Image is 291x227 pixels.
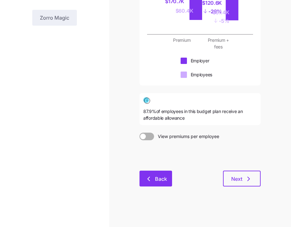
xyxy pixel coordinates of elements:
[155,175,167,183] span: Back
[231,175,242,183] span: Next
[223,171,261,186] button: Next
[32,10,77,26] button: Zorro Magic
[143,108,257,121] span: 87.9% of employees in this budget plan receive an affordable allowance
[191,72,212,78] div: Employees
[204,37,233,50] div: Premium + fees
[139,171,172,186] button: Back
[176,7,193,15] div: $60.4K
[40,14,69,22] span: Zorro Magic
[154,133,219,140] span: View premiums per employee
[202,7,222,16] div: - 29%
[213,9,229,16] div: $57.4K
[191,58,209,64] div: Employer
[213,16,229,25] div: - 5%
[167,37,196,50] div: Premium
